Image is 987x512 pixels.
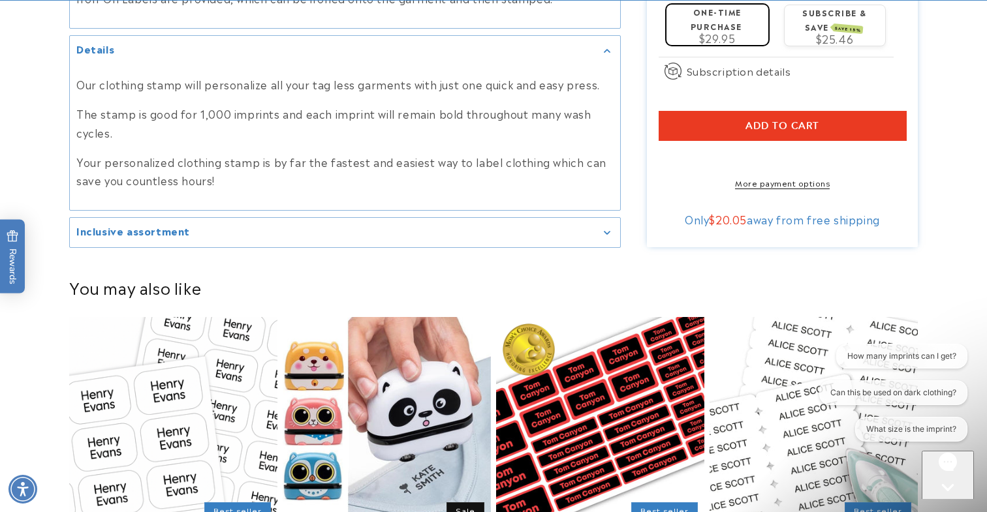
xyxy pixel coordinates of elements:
[687,63,791,79] span: Subscription details
[801,344,974,453] iframe: Gorgias live chat conversation starters
[8,475,37,504] div: Accessibility Menu
[69,277,918,297] h2: You may also like
[76,42,114,55] h2: Details
[699,30,736,46] span: $29.95
[70,218,620,247] summary: Inclusive assortment
[715,211,747,227] span: 20.05
[76,153,614,190] p: Your personalized clothing stamp is by far the fastest and easiest way to label clothing which ca...
[659,111,907,141] button: Add to cart
[745,120,819,132] span: Add to cart
[922,451,974,499] iframe: Gorgias live chat messenger
[816,31,854,46] span: $25.46
[7,230,19,284] span: Rewards
[659,213,907,226] div: Only away from free shipping
[76,224,190,237] h2: Inclusive assortment
[70,36,620,65] summary: Details
[76,104,614,142] p: The stamp is good for 1,000 imprints and each imprint will remain bold throughout many wash cycles.
[691,7,742,32] label: One-time purchase
[832,23,863,34] span: SAVE 15%
[709,211,715,227] span: $
[802,7,867,33] label: Subscribe & save
[659,177,907,188] a: More payment options
[76,75,614,94] p: Our clothing stamp will personalize all your tag less garments with just one quick and easy press.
